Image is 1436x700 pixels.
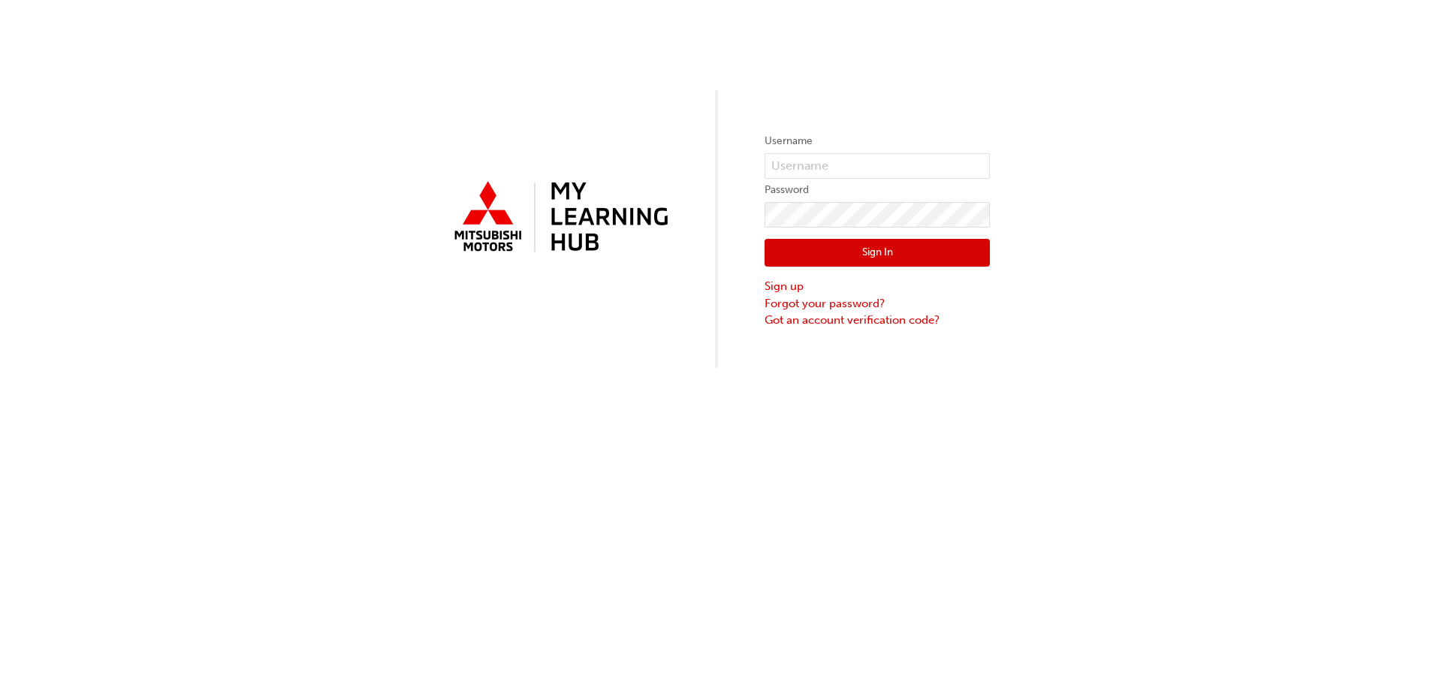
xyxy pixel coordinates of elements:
label: Username [765,132,990,150]
a: Sign up [765,278,990,295]
button: Sign In [765,239,990,267]
a: Got an account verification code? [765,312,990,329]
img: mmal [446,175,671,261]
a: Forgot your password? [765,295,990,312]
label: Password [765,181,990,199]
input: Username [765,153,990,179]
